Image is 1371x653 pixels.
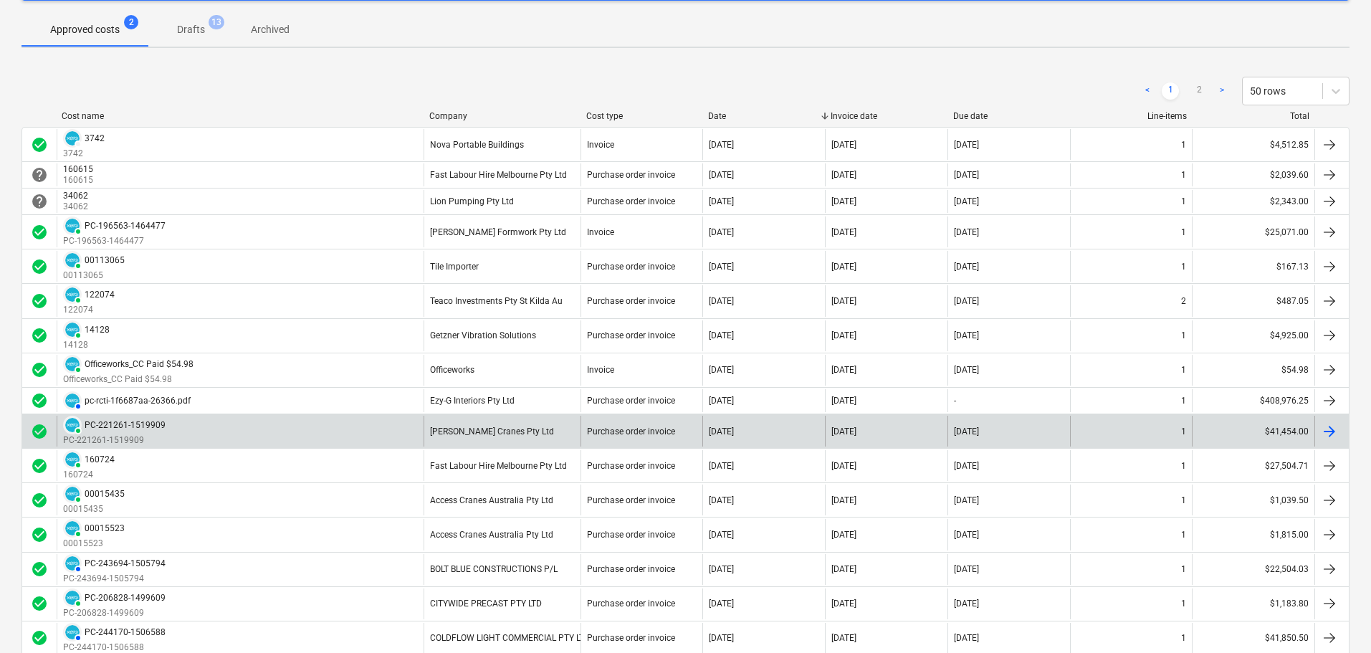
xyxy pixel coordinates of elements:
[31,392,48,409] span: check_circle
[954,296,979,306] div: [DATE]
[430,633,590,643] div: COLDFLOW LIGHT COMMERCIAL PTY LTD
[709,227,734,237] div: [DATE]
[209,15,224,29] span: 13
[31,136,48,153] div: Invoice was approved
[831,426,856,437] div: [DATE]
[831,495,856,505] div: [DATE]
[709,495,734,505] div: [DATE]
[709,426,734,437] div: [DATE]
[709,461,734,471] div: [DATE]
[1181,170,1186,180] div: 1
[1192,485,1314,515] div: $1,039.50
[430,262,479,272] div: Tile Importer
[63,503,125,515] p: 00015435
[63,450,82,469] div: Invoice has been synced with Xero and its status is currently PAID
[831,633,856,643] div: [DATE]
[587,461,675,471] div: Purchase order invoice
[63,174,96,186] p: 160615
[1181,599,1186,609] div: 1
[430,564,558,574] div: BOLT BLUE CONSTRUCTIONS P/L
[62,111,418,121] div: Cost name
[587,564,675,574] div: Purchase order invoice
[85,627,166,637] div: PC-244170-1506588
[954,227,979,237] div: [DATE]
[63,485,82,503] div: Invoice has been synced with Xero and its status is currently PAID
[831,530,856,540] div: [DATE]
[430,365,474,375] div: Officeworks
[430,227,566,237] div: [PERSON_NAME] Formwork Pty Ltd
[954,330,979,340] div: [DATE]
[65,323,80,337] img: xero.svg
[1190,82,1208,100] a: Page 2
[31,492,48,509] div: Invoice was approved
[1192,163,1314,186] div: $2,039.60
[587,365,614,375] div: Invoice
[587,396,675,406] div: Purchase order invoice
[1192,355,1314,386] div: $54.98
[831,140,856,150] div: [DATE]
[954,170,979,180] div: [DATE]
[1192,519,1314,550] div: $1,815.00
[31,629,48,647] div: Invoice was approved
[63,251,82,270] div: Invoice has been synced with Xero and its status is currently PAID
[63,191,88,201] div: 34062
[31,457,48,475] div: Invoice was approved
[31,392,48,409] div: Invoice was approved
[954,396,956,406] div: -
[1076,111,1187,121] div: Line-items
[31,457,48,475] span: check_circle
[63,148,105,160] p: 3742
[63,235,166,247] p: PC-196563-1464477
[63,373,194,386] p: Officeworks_CC Paid $54.98
[1213,82,1231,100] a: Next page
[1162,82,1179,100] a: Page 1 is your current page
[31,292,48,310] span: check_circle
[63,573,166,585] p: PC-243694-1505794
[1192,389,1314,412] div: $408,976.25
[1192,216,1314,247] div: $25,071.00
[1181,396,1186,406] div: 1
[31,561,48,578] span: check_circle
[831,365,856,375] div: [DATE]
[708,111,819,121] div: Date
[63,391,82,410] div: Invoice has been synced with Xero and its status is currently AUTHORISED
[587,426,675,437] div: Purchase order invoice
[430,140,524,150] div: Nova Portable Buildings
[587,296,675,306] div: Purchase order invoice
[831,461,856,471] div: [DATE]
[85,593,166,603] div: PC-206828-1499609
[65,253,80,267] img: xero.svg
[709,296,734,306] div: [DATE]
[124,15,138,29] span: 2
[251,22,290,37] p: Archived
[63,164,93,174] div: 160615
[31,327,48,344] div: Invoice was approved
[831,111,942,121] div: Invoice date
[63,538,125,550] p: 00015523
[31,136,48,153] span: check_circle
[430,495,553,505] div: Access Cranes Australia Pty Ltd
[31,224,48,241] span: check_circle
[430,170,567,180] div: Fast Labour Hire Melbourne Pty Ltd
[430,196,514,206] div: Lion Pumping Pty Ltd
[831,599,856,609] div: [DATE]
[63,320,82,339] div: Invoice has been synced with Xero and its status is currently PAID
[709,170,734,180] div: [DATE]
[587,495,675,505] div: Purchase order invoice
[31,292,48,310] div: Invoice was approved
[1181,296,1186,306] div: 2
[1299,584,1371,653] iframe: Chat Widget
[954,140,979,150] div: [DATE]
[430,426,554,437] div: [PERSON_NAME] Cranes Pty Ltd
[63,355,82,373] div: Invoice has been synced with Xero and its status is currently PAID
[63,216,82,235] div: Invoice has been synced with Xero and its status is currently PAID
[587,633,675,643] div: Purchase order invoice
[65,521,80,535] img: xero.svg
[31,193,48,210] div: Invoice is waiting for an approval
[954,461,979,471] div: [DATE]
[63,339,110,351] p: 14128
[1181,330,1186,340] div: 1
[587,196,675,206] div: Purchase order invoice
[63,416,82,434] div: Invoice has been synced with Xero and its status is currently PAID
[31,258,48,275] div: Invoice was approved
